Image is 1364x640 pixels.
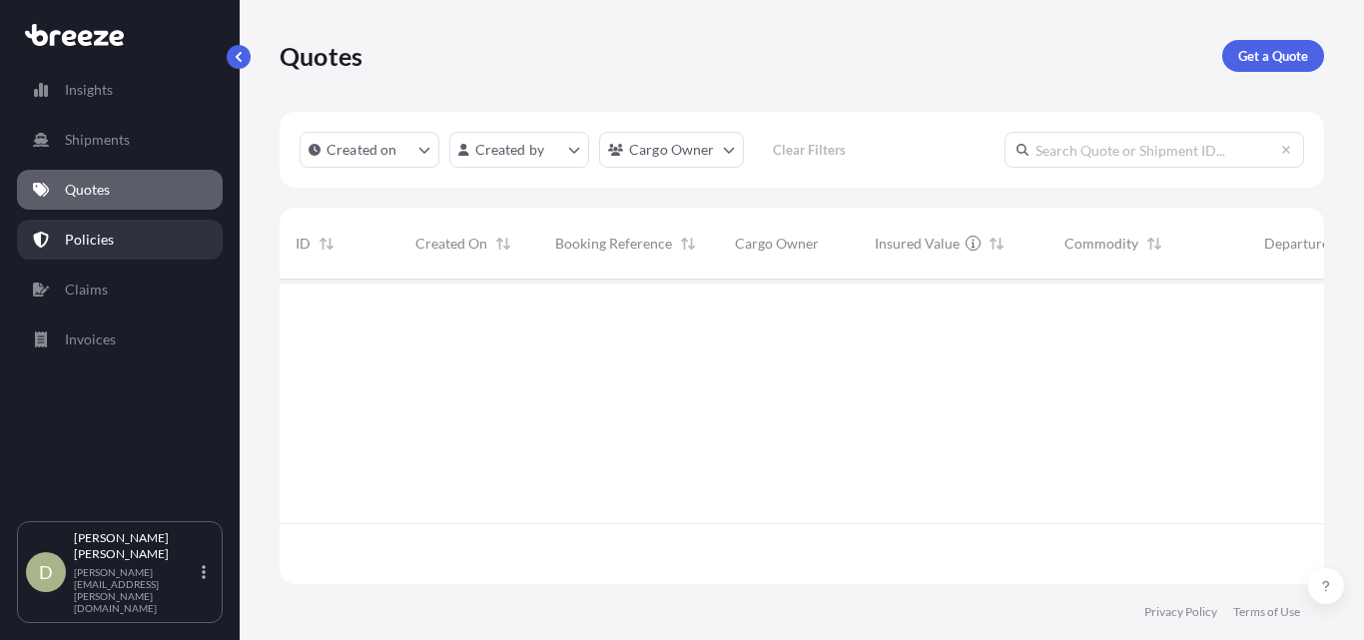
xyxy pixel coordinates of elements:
[327,140,397,160] p: Created on
[315,232,339,256] button: Sort
[1238,46,1308,66] p: Get a Quote
[17,270,223,310] a: Claims
[1233,604,1300,620] a: Terms of Use
[65,180,110,200] p: Quotes
[985,232,1009,256] button: Sort
[65,280,108,300] p: Claims
[74,530,198,562] p: [PERSON_NAME] [PERSON_NAME]
[17,220,223,260] a: Policies
[415,234,487,254] span: Created On
[1142,232,1166,256] button: Sort
[39,562,53,582] span: D
[773,140,846,160] p: Clear Filters
[735,234,819,254] span: Cargo Owner
[629,140,715,160] p: Cargo Owner
[17,120,223,160] a: Shipments
[296,234,311,254] span: ID
[65,230,114,250] p: Policies
[17,320,223,359] a: Invoices
[449,132,589,168] button: createdBy Filter options
[1005,132,1304,168] input: Search Quote or Shipment ID...
[1064,234,1138,254] span: Commodity
[676,232,700,256] button: Sort
[754,134,866,166] button: Clear Filters
[875,234,960,254] span: Insured Value
[65,130,130,150] p: Shipments
[555,234,672,254] span: Booking Reference
[300,132,439,168] button: createdOn Filter options
[1144,604,1217,620] a: Privacy Policy
[1264,234,1329,254] span: Departure
[491,232,515,256] button: Sort
[475,140,545,160] p: Created by
[17,70,223,110] a: Insights
[1222,40,1324,72] a: Get a Quote
[65,80,113,100] p: Insights
[17,170,223,210] a: Quotes
[599,132,744,168] button: cargoOwner Filter options
[65,329,116,349] p: Invoices
[280,40,362,72] p: Quotes
[74,566,198,614] p: [PERSON_NAME][EMAIL_ADDRESS][PERSON_NAME][DOMAIN_NAME]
